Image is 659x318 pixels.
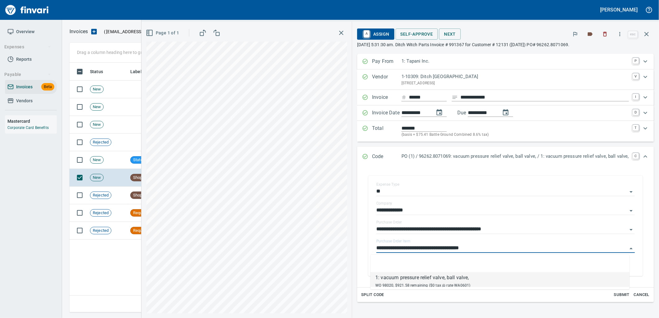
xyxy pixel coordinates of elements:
[357,147,654,167] div: Expand
[90,175,103,181] span: New
[357,105,654,121] div: Expand
[357,29,394,40] button: AAssign
[131,157,154,163] span: Statement
[376,183,399,187] label: Expense Type
[401,132,629,138] p: (basis + $75.41 Battle Ground Combined 8.6% tax)
[5,25,57,39] a: Overview
[372,58,401,66] p: Pay From
[69,28,88,35] nav: breadcrumb
[633,94,639,100] a: I
[16,55,32,63] span: Reports
[77,49,168,55] p: Drag a column heading here to group the table
[90,68,103,75] span: Status
[357,69,654,90] div: Expand
[376,202,392,205] label: Company
[627,225,635,234] button: Open
[362,29,389,39] span: Assign
[357,42,654,48] p: [DATE] 5:31:30 am. Ditch Witch Parts Invoice # 991367 for Customer # 12131 ([DATE]) PO# 96262.807...
[401,58,629,65] p: 1: Tapani Inc.
[372,109,401,117] p: Invoice Date
[7,118,57,125] h6: Mastercard
[131,192,145,198] span: Shop
[2,69,54,80] button: Payable
[357,121,654,142] div: Expand
[90,228,111,234] span: Rejected
[633,73,639,79] a: V
[100,29,179,35] p: ( )
[90,86,103,92] span: New
[498,105,513,120] button: change due date
[41,83,54,91] span: Beta
[145,27,182,39] button: Page 1 of 1
[599,5,639,15] button: [PERSON_NAME]
[90,122,103,128] span: New
[131,210,163,216] span: Requested Info
[401,30,433,38] span: Self-Approve
[632,290,652,300] button: Cancel
[627,27,654,42] span: Close invoice
[357,54,654,69] div: Expand
[360,290,386,300] button: Split Code
[401,153,629,160] p: PO (1) / 96262.8071069: vacuum pressure relief valve, ball valve, / 1: vacuum pressure relief val...
[633,109,639,115] a: D
[4,2,50,17] img: Finvari
[372,153,401,161] p: Code
[444,30,456,38] span: Next
[396,29,438,40] button: Self-Approve
[633,291,650,298] span: Cancel
[432,105,447,120] button: change date
[357,167,654,302] div: Expand
[627,188,635,196] button: Open
[372,73,401,86] p: Vendor
[131,228,163,234] span: Requested Info
[90,210,111,216] span: Rejected
[401,94,406,101] svg: Invoice number
[401,80,629,86] p: [STREET_ADDRESS]
[7,126,49,130] a: Corporate Card Benefits
[598,27,612,41] button: Discard
[612,290,632,300] button: Submit
[376,221,402,224] label: Purchase Order
[633,153,639,159] a: C
[372,94,401,102] p: Invoice
[5,80,57,94] a: InvoicesBeta
[90,157,103,163] span: New
[69,28,88,35] p: Invoices
[376,240,410,243] label: Purchase Order Item
[457,109,487,117] p: Due
[375,274,471,281] div: 1: vacuum pressure relief valve, ball valve,
[88,28,100,35] button: Upload an Invoice
[361,291,384,298] span: Split Code
[5,94,57,108] a: Vendors
[372,125,401,138] p: Total
[628,31,638,38] a: esc
[130,68,152,75] span: Labels
[633,125,639,131] a: T
[90,68,111,75] span: Status
[90,104,103,110] span: New
[439,29,461,40] button: Next
[452,94,458,100] svg: Invoice description
[583,27,597,41] button: Labels
[364,30,370,37] a: A
[130,68,144,75] span: Labels
[633,58,639,64] a: P
[90,139,111,145] span: Rejected
[131,175,145,181] span: Shop
[90,192,111,198] span: Rejected
[147,29,179,37] span: Page 1 of 1
[2,41,54,53] button: Expenses
[613,291,630,298] span: Submit
[16,28,34,36] span: Overview
[627,244,635,253] button: Close
[16,83,33,91] span: Invoices
[568,27,582,41] button: Flag
[105,29,177,35] span: [EMAIL_ADDRESS][DOMAIN_NAME]
[357,90,654,105] div: Expand
[627,206,635,215] button: Open
[4,71,51,78] span: Payable
[4,43,51,51] span: Expenses
[5,52,57,66] a: Reports
[600,7,638,13] h5: [PERSON_NAME]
